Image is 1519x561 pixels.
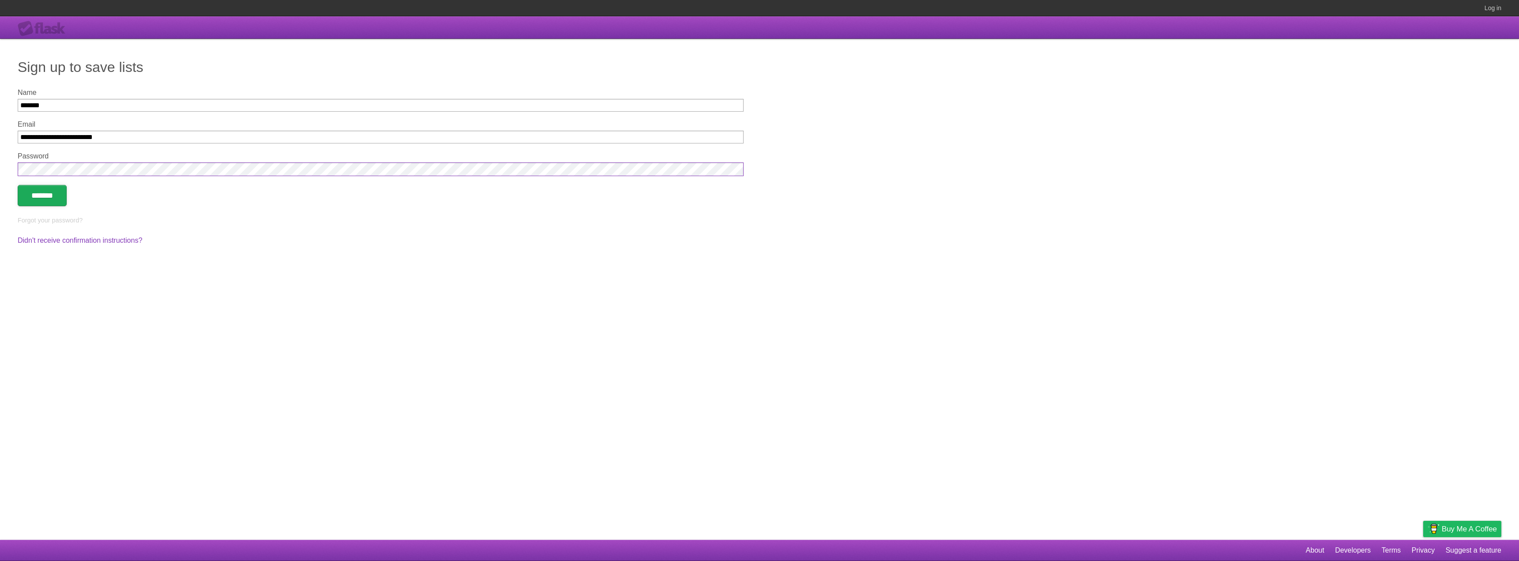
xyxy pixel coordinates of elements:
[18,56,1501,78] h1: Sign up to save lists
[1442,521,1497,537] span: Buy me a coffee
[18,152,744,160] label: Password
[18,217,83,224] a: Forgot your password?
[1412,542,1435,559] a: Privacy
[1423,521,1501,537] a: Buy me a coffee
[18,21,71,37] div: Flask
[1306,542,1324,559] a: About
[1446,542,1501,559] a: Suggest a feature
[1428,521,1440,536] img: Buy me a coffee
[18,89,744,97] label: Name
[1382,542,1401,559] a: Terms
[1335,542,1371,559] a: Developers
[18,237,142,244] a: Didn't receive confirmation instructions?
[18,120,744,128] label: Email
